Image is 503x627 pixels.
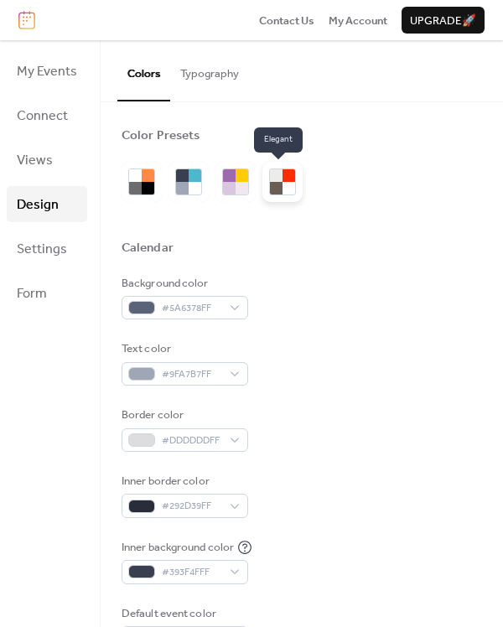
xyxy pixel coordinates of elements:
span: #DDDDDDFF [162,433,221,449]
span: #5A6378FF [162,300,221,317]
span: My Account [329,13,387,29]
span: Elegant [254,127,303,153]
span: Form [17,281,47,307]
span: #9FA7B7FF [162,366,221,383]
a: Settings [7,231,87,267]
button: Typography [170,40,249,99]
div: Inner background color [122,539,234,556]
a: Design [7,186,87,222]
span: #292D39FF [162,498,221,515]
img: logo [18,11,35,29]
a: Form [7,275,87,311]
a: My Events [7,53,87,89]
button: Colors [117,40,170,101]
span: Views [17,148,53,174]
a: Connect [7,97,87,133]
div: Border color [122,407,245,423]
span: My Events [17,59,77,85]
span: #393F4FFF [162,564,221,581]
div: Calendar [122,240,174,256]
div: Inner border color [122,473,245,490]
a: My Account [329,12,387,28]
span: Contact Us [259,13,314,29]
div: Default event color [122,605,245,622]
span: Connect [17,103,68,129]
div: Text color [122,340,245,357]
a: Contact Us [259,12,314,28]
span: Design [17,192,59,218]
span: Upgrade 🚀 [410,13,476,29]
div: Background color [122,275,245,292]
span: Settings [17,236,67,262]
div: Color Presets [122,127,200,144]
a: Views [7,142,87,178]
button: Upgrade🚀 [402,7,485,34]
